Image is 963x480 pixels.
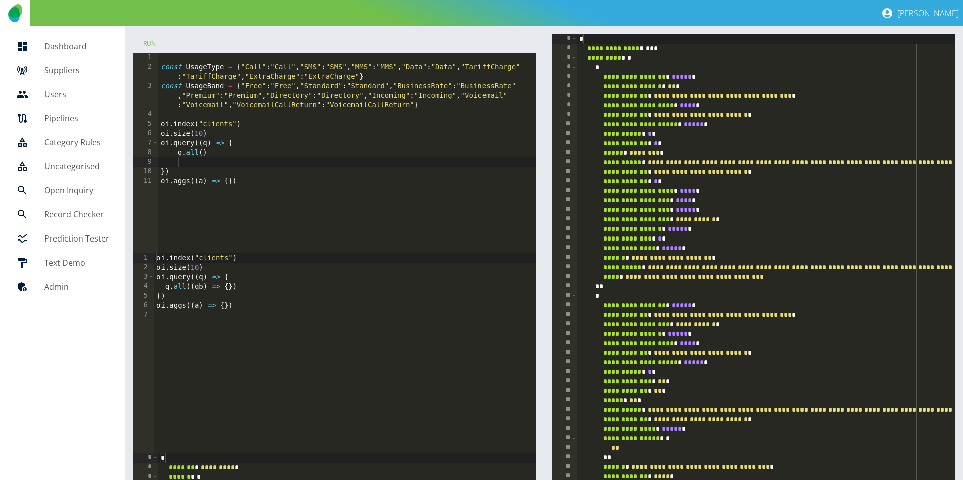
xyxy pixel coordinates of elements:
div: 10 [133,167,158,176]
a: Prediction Tester [8,226,117,251]
p: [PERSON_NAME] [897,8,959,19]
h5: Prediction Tester [44,232,109,245]
h5: Uncategorised [44,160,109,172]
div: 8 [133,148,158,157]
div: 2 [133,62,158,81]
h5: Suppliers [44,64,109,76]
div: 1 [133,53,158,62]
div: 4 [133,110,158,119]
a: Uncategorised [8,154,117,178]
div: 3 [133,272,154,282]
h5: Dashboard [44,40,109,52]
div: 9 [133,157,158,167]
a: Category Rules [8,130,117,154]
a: Users [8,82,117,106]
div: 7 [133,310,154,320]
a: Admin [8,275,117,299]
h5: Record Checker [44,208,109,220]
div: 5 [133,291,154,301]
button: Run [133,34,166,53]
div: 1 [133,253,154,263]
img: Logo [8,4,22,22]
a: Suppliers [8,58,117,82]
div: 5 [133,119,158,129]
a: Record Checker [8,202,117,226]
a: Text Demo [8,251,117,275]
h5: Category Rules [44,136,109,148]
h5: Admin [44,281,109,293]
div: 7 [133,138,158,148]
h5: Text Demo [44,257,109,269]
div: 2 [133,263,154,272]
h5: Pipelines [44,112,109,124]
h5: Open Inquiry [44,184,109,196]
a: Pipelines [8,106,117,130]
div: 4 [133,282,154,291]
div: 11 [133,176,158,186]
div: 6 [133,129,158,138]
div: 3 [133,81,158,110]
h5: Users [44,88,109,100]
button: [PERSON_NAME] [877,3,963,23]
a: Open Inquiry [8,178,117,202]
a: Dashboard [8,34,117,58]
div: 6 [133,301,154,310]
